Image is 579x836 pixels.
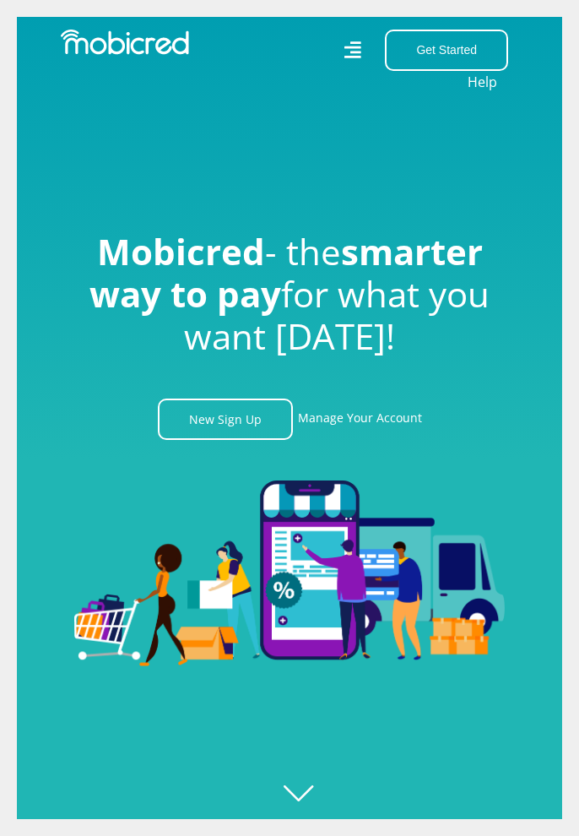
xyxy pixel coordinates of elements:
img: Mobicred [61,30,189,55]
span: smarter way to pay [89,227,483,318]
button: Get Started [385,30,508,71]
h1: - the for what you want [DATE]! [74,231,505,358]
img: Welcome to Mobicred [74,480,505,666]
a: New Sign Up [158,399,293,440]
a: Help [467,71,498,93]
span: Mobicred [97,227,265,275]
a: Manage Your Account [298,399,422,440]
